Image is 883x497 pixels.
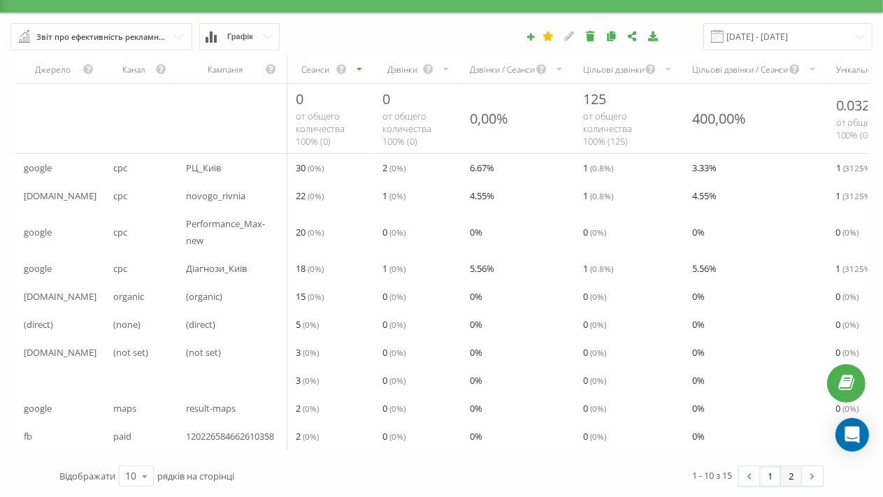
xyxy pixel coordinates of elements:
[647,31,659,41] i: Завантажити звіт
[470,400,482,417] span: 0 %
[303,375,319,386] span: ( 0 %)
[584,31,596,41] i: Видалити звіт
[583,187,613,204] span: 1
[296,288,324,305] span: 15
[389,375,405,386] span: ( 0 %)
[186,428,274,445] span: 120226584662610358
[583,372,606,389] span: 0
[470,187,494,204] span: 4.55 %
[692,288,705,305] span: 0 %
[125,469,136,483] div: 10
[382,344,405,361] span: 0
[296,64,335,75] div: Сеанси
[382,260,405,277] span: 1
[836,344,859,361] span: 0
[835,418,869,452] div: Open Intercom Messenger
[113,159,127,176] span: cpc
[692,64,789,75] div: Цільові дзвінки / Сеанси
[389,347,405,358] span: ( 0 %)
[470,260,494,277] span: 5.56 %
[296,224,324,240] span: 20
[470,64,536,75] div: Дзвінки / Сеанси
[583,224,606,240] span: 0
[186,344,221,361] span: (not set)
[543,31,554,41] i: Цей звіт буде завантажено першим при відкритті Аналітики. Ви можете призначити будь-який інший ва...
[843,226,859,238] span: ( 0 %)
[186,400,236,417] span: result-maps
[24,159,52,176] span: google
[590,347,606,358] span: ( 0 %)
[382,372,405,389] span: 0
[692,224,705,240] span: 0 %
[113,400,136,417] span: maps
[303,347,319,358] span: ( 0 %)
[836,288,859,305] span: 0
[113,187,127,204] span: cpc
[186,64,266,75] div: Кампанія
[843,403,859,414] span: ( 0 %)
[296,344,319,361] span: 3
[24,64,82,75] div: Джерело
[843,319,859,330] span: ( 0 %)
[36,29,168,45] div: Звіт про ефективність рекламних кампаній
[836,400,859,417] span: 0
[24,400,52,417] span: google
[308,226,324,238] span: ( 0 %)
[389,226,405,238] span: ( 0 %)
[24,428,32,445] span: fb
[583,400,606,417] span: 0
[692,344,705,361] span: 0 %
[308,190,324,201] span: ( 0 %)
[583,260,613,277] span: 1
[308,291,324,302] span: ( 0 %)
[186,159,221,176] span: РЦ_Київ
[113,428,131,445] span: paid
[303,403,319,414] span: ( 0 %)
[583,89,606,108] span: 125
[470,344,482,361] span: 0 %
[389,403,405,414] span: ( 0 %)
[836,316,859,333] span: 0
[389,162,405,173] span: ( 0 %)
[24,288,96,305] span: [DOMAIN_NAME]
[186,187,245,204] span: novogo_rivnia
[781,466,802,486] a: 2
[308,263,324,274] span: ( 0 %)
[296,316,319,333] span: 5
[590,190,613,201] span: ( 0.8 %)
[563,31,575,41] i: Редагувати звіт
[382,187,405,204] span: 1
[24,224,52,240] span: google
[382,110,431,147] span: от общего количества 100% ( 0 )
[692,400,705,417] span: 0 %
[590,319,606,330] span: ( 0 %)
[303,319,319,330] span: ( 0 %)
[590,431,606,442] span: ( 0 %)
[692,468,732,482] div: 1 - 10 з 15
[24,344,96,361] span: [DOMAIN_NAME]
[24,316,53,333] span: (direct)
[843,347,859,358] span: ( 0 %)
[186,215,280,249] span: Performance_Max-new
[227,32,253,41] span: Графік
[470,159,494,176] span: 6.67 %
[590,226,606,238] span: ( 0 %)
[24,260,52,277] span: google
[470,109,508,128] div: 0,00%
[526,32,536,41] i: Створити звіт
[590,375,606,386] span: ( 0 %)
[836,224,859,240] span: 0
[583,159,613,176] span: 1
[692,260,717,277] span: 5.56 %
[583,344,606,361] span: 0
[836,260,874,277] span: 1
[843,162,874,173] span: ( 3125 %)
[590,291,606,302] span: ( 0 %)
[15,55,868,450] div: scrollable content
[303,431,319,442] span: ( 0 %)
[692,159,717,176] span: 3.33 %
[113,344,148,361] span: (not set)
[843,291,859,302] span: ( 0 %)
[24,187,96,204] span: [DOMAIN_NAME]
[692,428,705,445] span: 0 %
